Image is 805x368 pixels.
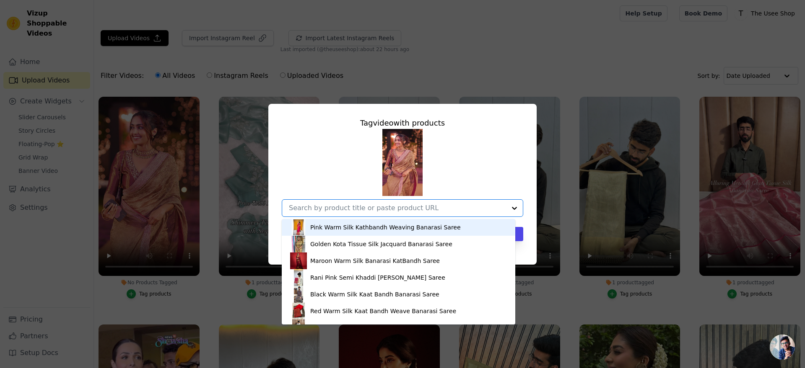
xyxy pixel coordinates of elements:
div: Maroon Warm Silk Banarasi KatBandh Saree [310,257,440,265]
div: Open chat [770,335,795,360]
div: Red Warm Silk Kaat Bandh Weave Banarasi Saree [310,307,456,315]
img: product thumbnail [290,303,307,319]
img: product thumbnail [290,252,307,269]
img: product thumbnail [290,236,307,252]
div: Golden Kota Tissue Silk Jacquard Banarasi Saree [310,240,452,248]
div: Pink Warm Silk Kathbandh Weaving Banarasi Saree [310,223,461,232]
div: Rani Pink Semi Khaddi [PERSON_NAME] Saree [310,273,445,282]
div: Tag video with products [282,117,523,129]
img: product thumbnail [290,269,307,286]
input: Search by product title or paste product URL [289,204,506,212]
img: reel-preview-usee-shop-app.myshopify.com-3319190095676230452_8704832998.jpeg [382,129,423,196]
img: product thumbnail [290,286,307,303]
div: White Kora Organza Silk Chikankar Saree [310,324,431,332]
img: product thumbnail [290,319,307,336]
img: product thumbnail [290,219,307,236]
div: Black Warm Silk Kaat Bandh Banarasi Saree [310,290,439,299]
